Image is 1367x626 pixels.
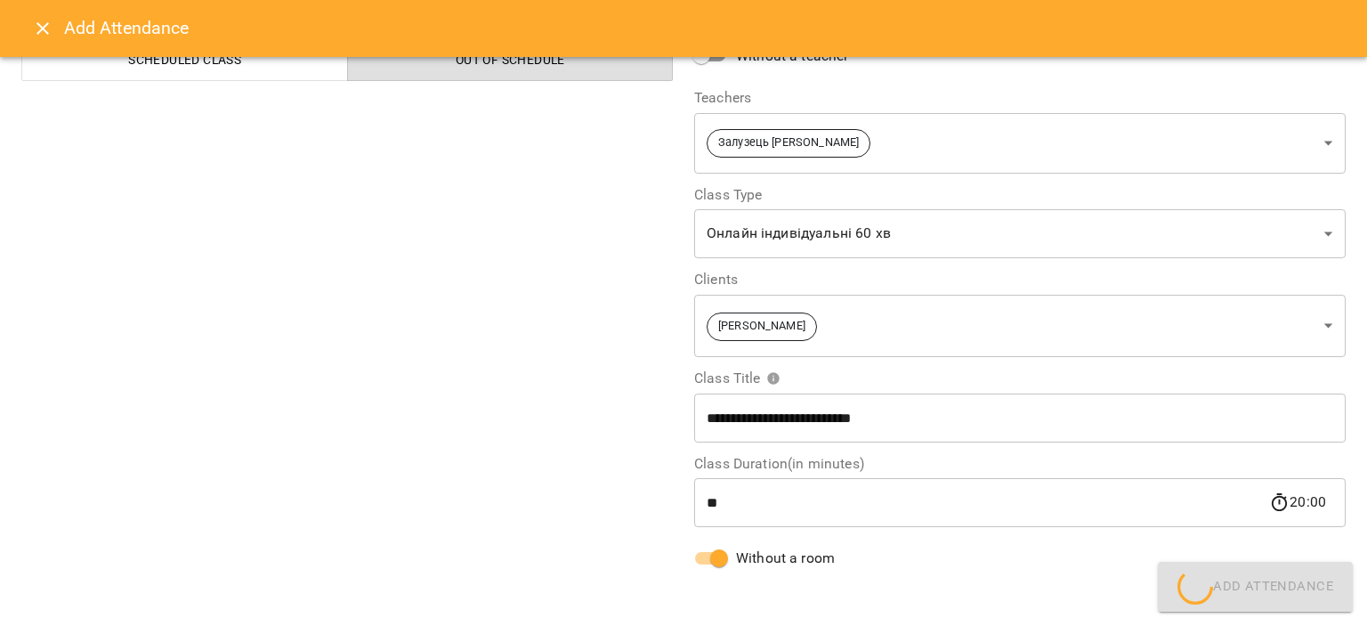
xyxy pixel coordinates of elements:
span: Out of Schedule [359,49,663,70]
label: Clients [694,272,1346,287]
span: Scheduled class [33,49,337,70]
div: Залузець [PERSON_NAME] [694,112,1346,174]
div: Онлайн індивідуальні 60 хв [694,209,1346,259]
span: Without a room [736,548,835,569]
label: Teachers [694,91,1346,105]
button: Out of Schedule [347,38,674,81]
label: Class Type [694,188,1346,202]
button: Close [21,7,64,50]
label: Class Duration(in minutes) [694,457,1346,471]
div: [PERSON_NAME] [694,294,1346,357]
button: Scheduled class [21,38,348,81]
span: Залузець [PERSON_NAME] [708,134,870,151]
span: Class Title [694,371,781,386]
h6: Add Attendance [64,14,1346,42]
span: [PERSON_NAME] [708,318,816,335]
svg: Please specify class title or select clients [766,371,781,386]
